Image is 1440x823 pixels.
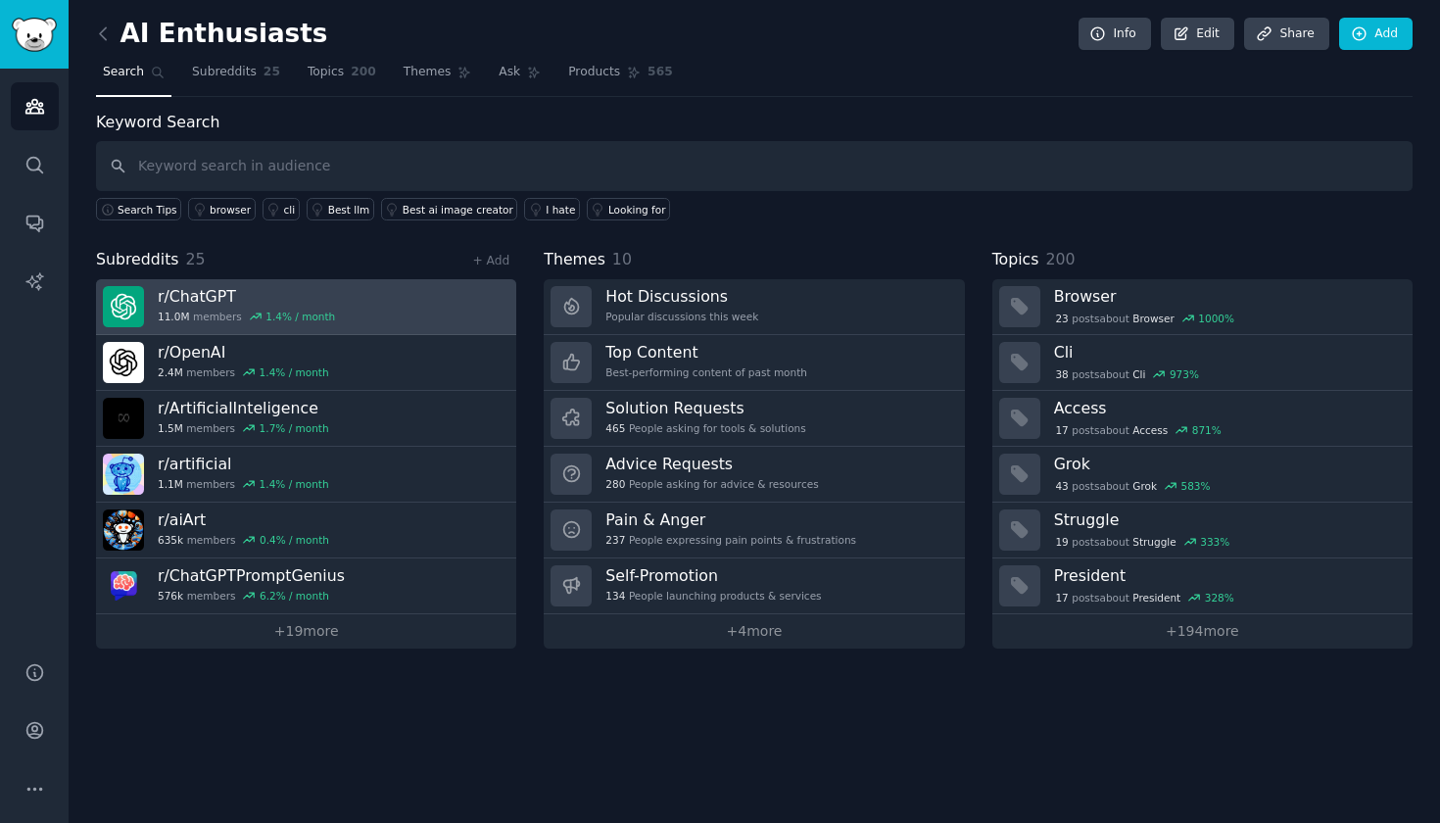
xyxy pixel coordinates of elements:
span: Subreddits [96,248,179,272]
a: r/ArtificialInteligence1.5Mmembers1.7% / month [96,391,516,447]
span: 1.1M [158,477,183,491]
span: Struggle [1132,535,1176,549]
h3: Hot Discussions [605,286,758,307]
a: Subreddits25 [185,57,287,97]
h3: Browser [1054,286,1399,307]
a: Ask [492,57,548,97]
span: Themes [544,248,605,272]
img: aiArt [103,509,144,551]
span: 237 [605,533,625,547]
img: ChatGPT [103,286,144,327]
a: +4more [544,614,964,649]
span: 19 [1055,535,1068,549]
a: Browser23postsaboutBrowser1000% [992,279,1413,335]
a: Info [1079,18,1151,51]
a: Access17postsaboutAccess871% [992,391,1413,447]
h3: Top Content [605,342,807,363]
h3: Access [1054,398,1399,418]
span: 465 [605,421,625,435]
span: Products [568,64,620,81]
div: post s about [1054,421,1224,439]
img: OpenAI [103,342,144,383]
a: Looking for [587,198,670,220]
span: 38 [1055,367,1068,381]
h3: r/ ChatGPT [158,286,335,307]
button: Search Tips [96,198,181,220]
h3: President [1054,565,1399,586]
a: Advice Requests280People asking for advice & resources [544,447,964,503]
span: 25 [264,64,280,81]
span: 17 [1055,423,1068,437]
a: Hot DiscussionsPopular discussions this week [544,279,964,335]
span: Ask [499,64,520,81]
div: 1000 % [1198,312,1234,325]
h3: r/ OpenAI [158,342,329,363]
div: Best-performing content of past month [605,365,807,379]
span: President [1132,591,1180,605]
span: 565 [648,64,673,81]
div: People asking for advice & resources [605,477,818,491]
div: members [158,365,329,379]
div: cli [284,203,296,217]
div: 1.7 % / month [260,421,329,435]
a: r/artificial1.1Mmembers1.4% / month [96,447,516,503]
div: Best llm [328,203,370,217]
a: r/ChatGPTPromptGenius576kmembers6.2% / month [96,558,516,614]
span: 200 [351,64,376,81]
h3: Advice Requests [605,454,818,474]
div: post s about [1054,533,1231,551]
h3: Self-Promotion [605,565,821,586]
span: Search Tips [118,203,177,217]
a: r/OpenAI2.4Mmembers1.4% / month [96,335,516,391]
img: ArtificialInteligence [103,398,144,439]
a: Share [1244,18,1328,51]
h3: r/ ChatGPTPromptGenius [158,565,345,586]
div: post s about [1054,365,1201,383]
h3: Pain & Anger [605,509,856,530]
span: Cli [1132,367,1145,381]
span: Topics [308,64,344,81]
h3: Struggle [1054,509,1399,530]
img: GummySearch logo [12,18,57,52]
span: 23 [1055,312,1068,325]
span: Access [1132,423,1168,437]
span: 134 [605,589,625,603]
a: Best llm [307,198,374,220]
div: post s about [1054,310,1236,327]
a: r/aiArt635kmembers0.4% / month [96,503,516,558]
span: Topics [992,248,1039,272]
div: 1.4 % / month [260,365,329,379]
span: 635k [158,533,183,547]
span: Themes [404,64,452,81]
h3: Grok [1054,454,1399,474]
span: 11.0M [158,310,189,323]
a: I hate [524,198,580,220]
h3: Solution Requests [605,398,805,418]
h3: r/ ArtificialInteligence [158,398,329,418]
span: 280 [605,477,625,491]
a: browser [188,198,256,220]
a: Themes [397,57,479,97]
div: People launching products & services [605,589,821,603]
div: People asking for tools & solutions [605,421,805,435]
div: members [158,589,345,603]
a: +194more [992,614,1413,649]
a: Best ai image creator [381,198,517,220]
div: Looking for [608,203,666,217]
span: 1.5M [158,421,183,435]
a: Grok43postsaboutGrok583% [992,447,1413,503]
div: 0.4 % / month [260,533,329,547]
span: 43 [1055,479,1068,493]
span: 17 [1055,591,1068,605]
img: artificial [103,454,144,495]
h3: Cli [1054,342,1399,363]
a: Pain & Anger237People expressing pain points & frustrations [544,503,964,558]
div: members [158,533,329,547]
span: 2.4M [158,365,183,379]
div: post s about [1054,589,1236,606]
a: Edit [1161,18,1234,51]
a: Search [96,57,171,97]
div: 6.2 % / month [260,589,329,603]
span: 576k [158,589,183,603]
span: Grok [1132,479,1157,493]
